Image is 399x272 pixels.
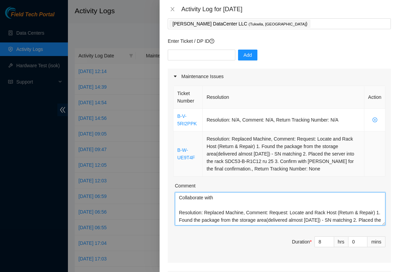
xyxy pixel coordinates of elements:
[168,37,391,45] p: Enter Ticket / DP ID
[168,69,391,84] div: Maintenance Issues
[243,51,252,59] span: Add
[368,117,381,122] span: close-circle
[364,86,385,109] th: Action
[173,20,307,28] p: [PERSON_NAME] DataCenter LLC )
[175,192,385,225] textarea: Comment
[249,22,306,26] span: ( Tukwila, [GEOGRAPHIC_DATA]
[177,113,197,126] a: B-V-5RI2PPK
[203,109,364,131] td: Resolution: N/A, Comment: N/A, Return Tracking Number: N/A
[177,147,195,160] a: B-W-UE9T4F
[238,50,257,60] button: Add
[173,74,177,78] span: caret-right
[292,238,312,246] div: Duration
[170,6,175,12] span: close
[175,182,196,189] label: Comment
[203,86,364,109] th: Resolution
[168,6,177,13] button: Close
[174,86,203,109] th: Ticket Number
[334,236,348,247] div: hrs
[210,39,214,43] span: question-circle
[367,236,385,247] div: mins
[181,5,391,13] div: Activity Log for [DATE]
[203,131,364,177] td: Resolution: Replaced Machine, Comment: Request: Locate and Rack Host (Return & Repair) 1. Found t...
